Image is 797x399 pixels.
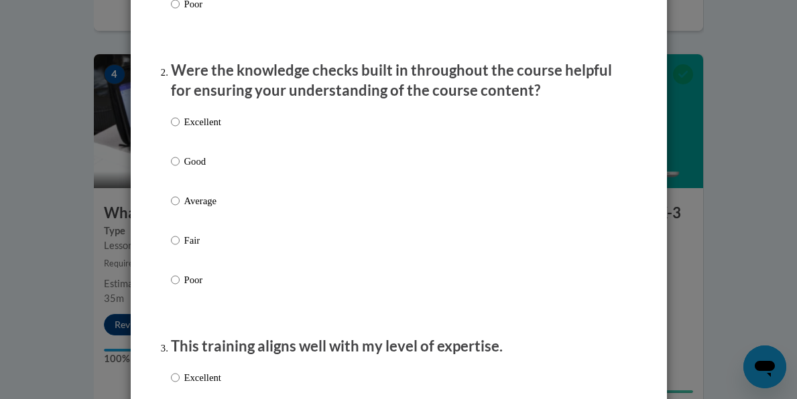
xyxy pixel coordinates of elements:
input: Good [171,154,180,169]
p: Were the knowledge checks built in throughout the course helpful for ensuring your understanding ... [171,60,627,102]
p: Good [184,154,221,169]
input: Poor [171,272,180,287]
input: Average [171,193,180,208]
input: Excellent [171,370,180,385]
p: Average [184,193,221,208]
p: Excellent [184,370,221,385]
p: Excellent [184,114,221,129]
p: This training aligns well with my level of expertise. [171,336,627,357]
p: Poor [184,272,221,287]
p: Fair [184,233,221,248]
input: Fair [171,233,180,248]
input: Excellent [171,114,180,129]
